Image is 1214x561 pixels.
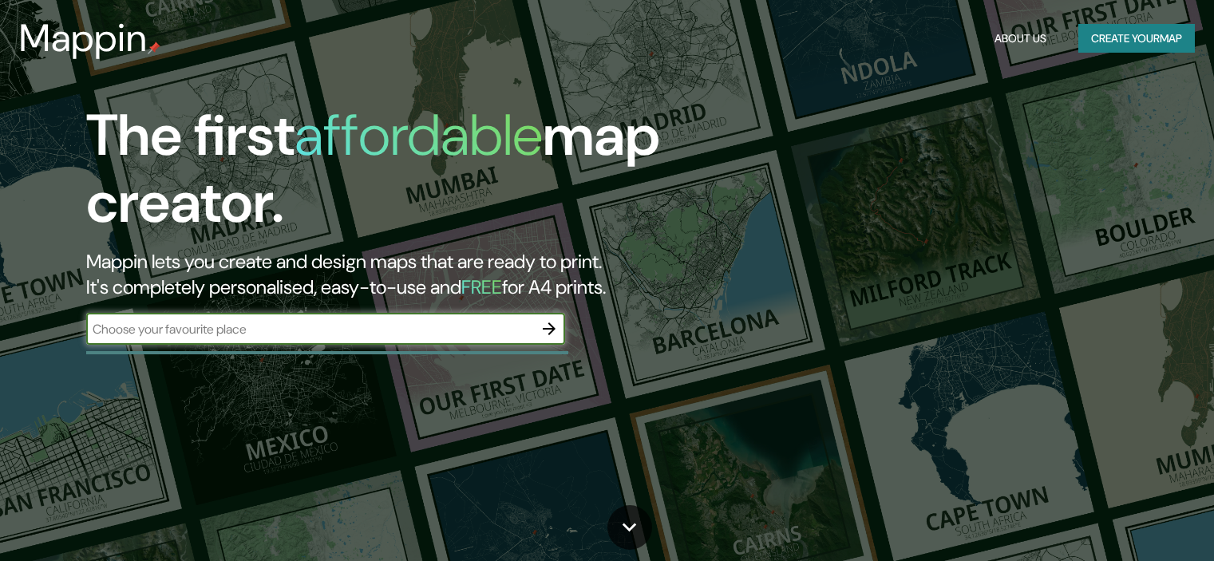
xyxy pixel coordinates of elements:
h1: affordable [295,98,543,172]
h2: Mappin lets you create and design maps that are ready to print. It's completely personalised, eas... [86,249,694,300]
button: Create yourmap [1078,24,1195,53]
img: mappin-pin [148,41,160,54]
button: About Us [988,24,1053,53]
h3: Mappin [19,16,148,61]
h1: The first map creator. [86,102,694,249]
h5: FREE [461,275,502,299]
input: Choose your favourite place [86,320,533,338]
